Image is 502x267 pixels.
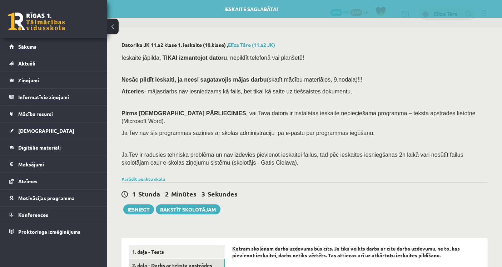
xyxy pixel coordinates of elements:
[138,190,160,198] span: Stunda
[9,207,98,223] a: Konferences
[18,156,98,173] legend: Maksājumi
[18,144,61,151] span: Digitālie materiāli
[9,190,98,206] a: Motivācijas programma
[123,204,154,214] button: Iesniegt
[9,122,98,139] a: [DEMOGRAPHIC_DATA]
[9,156,98,173] a: Maksājumi
[9,38,98,55] a: Sākums
[9,106,98,122] a: Mācību resursi
[9,72,98,88] a: Ziņojumi
[121,88,144,94] b: Atceries
[121,130,374,136] span: Ja Tev nav šīs programmas sazinies ar skolas administrāciju pa e-pastu par programmas iegūšanu.
[18,127,74,134] span: [DEMOGRAPHIC_DATA]
[171,190,197,198] span: Minūtes
[159,55,227,61] b: , TIKAI izmantojot datoru
[18,72,98,88] legend: Ziņojumi
[18,60,35,67] span: Aktuāli
[132,190,136,198] span: 1
[121,176,165,182] a: Parādīt punktu skalu
[121,152,463,166] span: Ja Tev ir radusies tehniska problēma un nav izdevies pievienot ieskaitei failus, tad pēc ieskaite...
[121,110,476,124] span: , vai Tavā datorā ir instalētas ieskaitē nepieciešamā programma – teksta apstrādes lietotne (Micr...
[121,110,246,116] span: Pirms [DEMOGRAPHIC_DATA] PĀRLIECINIES
[121,77,267,83] span: Nesāc pildīt ieskaiti, ja neesi sagatavojis mājas darbu
[9,55,98,72] a: Aktuāli
[18,228,80,235] span: Proktoringa izmēģinājums
[228,42,275,48] a: Elīza Tāre (11.a2 JK)
[18,43,36,50] span: Sākums
[18,212,48,218] span: Konferences
[121,55,304,61] span: Ieskaite jāpilda , nepildīt telefonā vai planšetē!
[18,178,38,184] span: Atzīmes
[121,42,488,48] h2: Datorika JK 11.a2 klase 1. ieskaite (10.klase) ,
[9,173,98,189] a: Atzīmes
[156,204,220,214] a: Rakstīt skolotājam
[121,88,352,94] span: - mājasdarbs nav iesniedzams kā fails, bet tikai kā saite uz tiešsaistes dokumentu.
[267,77,362,83] span: (skatīt mācību materiālos, 9.nodaļa)!!!
[9,223,98,240] a: Proktoringa izmēģinājums
[129,245,225,258] a: 1. daļa - Tests
[8,13,65,30] a: Rīgas 1. Tālmācības vidusskola
[18,195,75,201] span: Motivācijas programma
[9,139,98,156] a: Digitālie materiāli
[165,190,169,198] span: 2
[208,190,238,198] span: Sekundes
[232,245,460,259] strong: Katram skolēnam darba uzdevums būs cits. Ja tiks veikts darbs ar citu darba uzdevumu, ne to, kas ...
[9,89,98,105] a: Informatīvie ziņojumi
[18,111,53,117] span: Mācību resursi
[18,89,98,105] legend: Informatīvie ziņojumi
[202,190,205,198] span: 3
